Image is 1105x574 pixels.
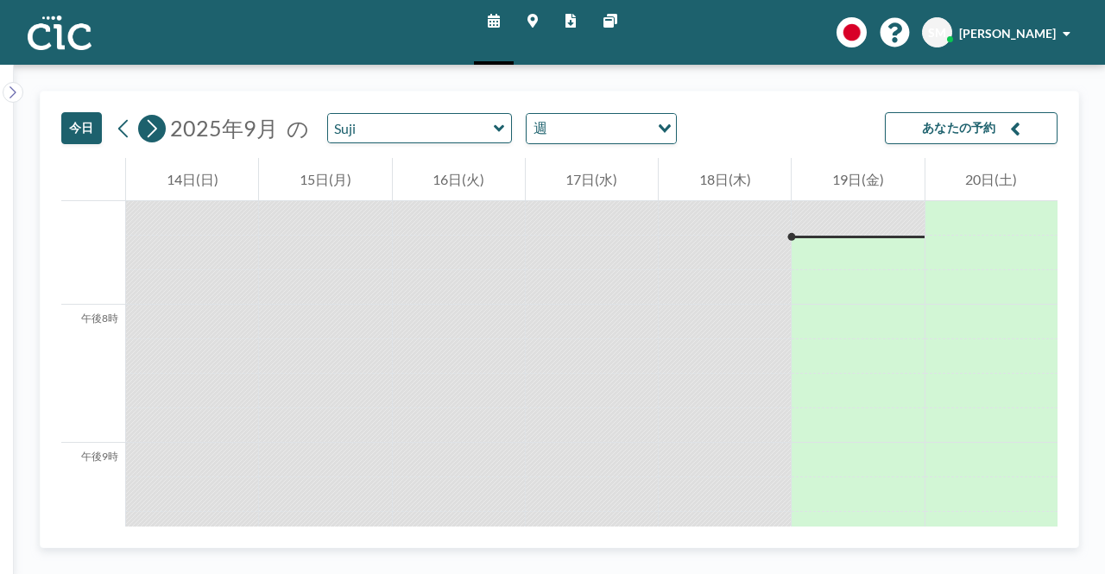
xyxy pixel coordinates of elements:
[552,117,647,140] input: オプションを検索
[287,115,309,141] font: の
[170,115,278,141] font: 2025年9月
[565,171,617,187] font: 17日(水)
[433,171,484,187] font: 16日(火)
[922,120,996,135] font: あなたの予約
[928,25,946,40] font: SM
[81,312,118,325] font: 午後8時
[965,171,1017,187] font: 20日(土)
[81,450,118,463] font: 午後9時
[959,26,1056,41] font: [PERSON_NAME]
[832,171,884,187] font: 19日(金)
[699,171,751,187] font: 18日(木)
[885,112,1058,144] button: あなたの予約
[534,119,547,136] font: 週
[167,171,218,187] font: 14日(日)
[28,16,92,50] img: 組織ロゴ
[69,120,94,135] font: 今日
[527,114,676,143] div: オプションを検索
[300,171,351,187] font: 15日(月)
[328,114,494,142] input: スジ
[61,112,102,144] button: 今日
